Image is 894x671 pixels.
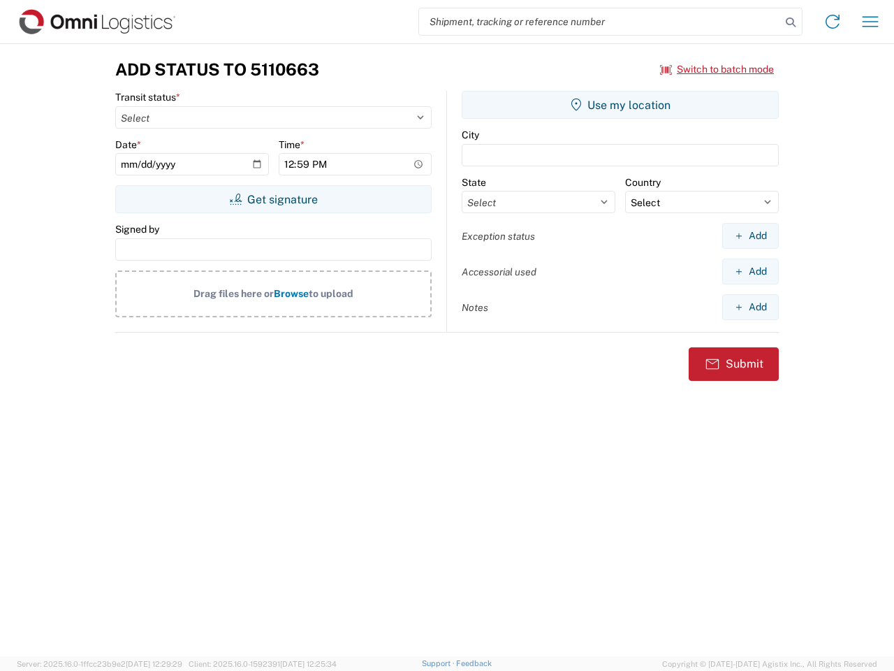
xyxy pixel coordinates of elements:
[279,138,305,151] label: Time
[274,288,309,299] span: Browse
[115,91,180,103] label: Transit status
[462,301,488,314] label: Notes
[660,58,774,81] button: Switch to batch mode
[722,259,779,284] button: Add
[280,660,337,668] span: [DATE] 12:25:34
[115,138,141,151] label: Date
[662,658,877,670] span: Copyright © [DATE]-[DATE] Agistix Inc., All Rights Reserved
[625,176,661,189] label: Country
[419,8,781,35] input: Shipment, tracking or reference number
[462,129,479,141] label: City
[115,185,432,213] button: Get signature
[115,59,319,80] h3: Add Status to 5110663
[126,660,182,668] span: [DATE] 12:29:29
[722,294,779,320] button: Add
[462,266,536,278] label: Accessorial used
[189,660,337,668] span: Client: 2025.16.0-1592391
[309,288,353,299] span: to upload
[689,347,779,381] button: Submit
[17,660,182,668] span: Server: 2025.16.0-1ffcc23b9e2
[722,223,779,249] button: Add
[462,176,486,189] label: State
[456,659,492,668] a: Feedback
[115,223,159,236] label: Signed by
[422,659,457,668] a: Support
[462,230,535,243] label: Exception status
[462,91,779,119] button: Use my location
[193,288,274,299] span: Drag files here or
